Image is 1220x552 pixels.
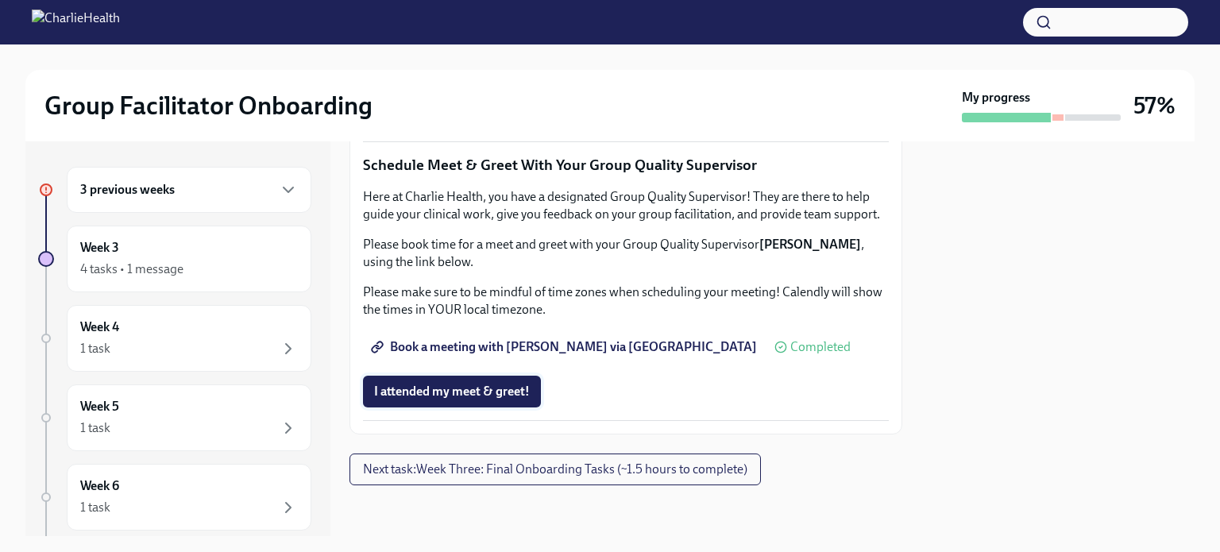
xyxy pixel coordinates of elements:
[1133,91,1176,120] h3: 57%
[80,239,119,257] h6: Week 3
[363,284,889,318] p: Please make sure to be mindful of time zones when scheduling your meeting! Calendly will show the...
[790,341,851,353] span: Completed
[80,419,110,437] div: 1 task
[80,398,119,415] h6: Week 5
[363,236,889,271] p: Please book time for a meet and greet with your Group Quality Supervisor , using the link below.
[44,90,373,122] h2: Group Facilitator Onboarding
[363,188,889,223] p: Here at Charlie Health, you have a designated Group Quality Supervisor! They are there to help gu...
[363,331,768,363] a: Book a meeting with [PERSON_NAME] via [GEOGRAPHIC_DATA]
[80,477,119,495] h6: Week 6
[38,464,311,531] a: Week 61 task
[67,167,311,213] div: 3 previous weeks
[80,318,119,336] h6: Week 4
[759,237,861,252] strong: [PERSON_NAME]
[32,10,120,35] img: CharlieHealth
[38,226,311,292] a: Week 34 tasks • 1 message
[363,376,541,407] button: I attended my meet & greet!
[38,305,311,372] a: Week 41 task
[363,155,889,176] p: Schedule Meet & Greet With Your Group Quality Supervisor
[80,261,183,278] div: 4 tasks • 1 message
[38,384,311,451] a: Week 51 task
[80,181,175,199] h6: 3 previous weeks
[962,89,1030,106] strong: My progress
[349,454,761,485] button: Next task:Week Three: Final Onboarding Tasks (~1.5 hours to complete)
[80,340,110,357] div: 1 task
[374,384,530,400] span: I attended my meet & greet!
[80,499,110,516] div: 1 task
[363,461,747,477] span: Next task : Week Three: Final Onboarding Tasks (~1.5 hours to complete)
[374,339,757,355] span: Book a meeting with [PERSON_NAME] via [GEOGRAPHIC_DATA]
